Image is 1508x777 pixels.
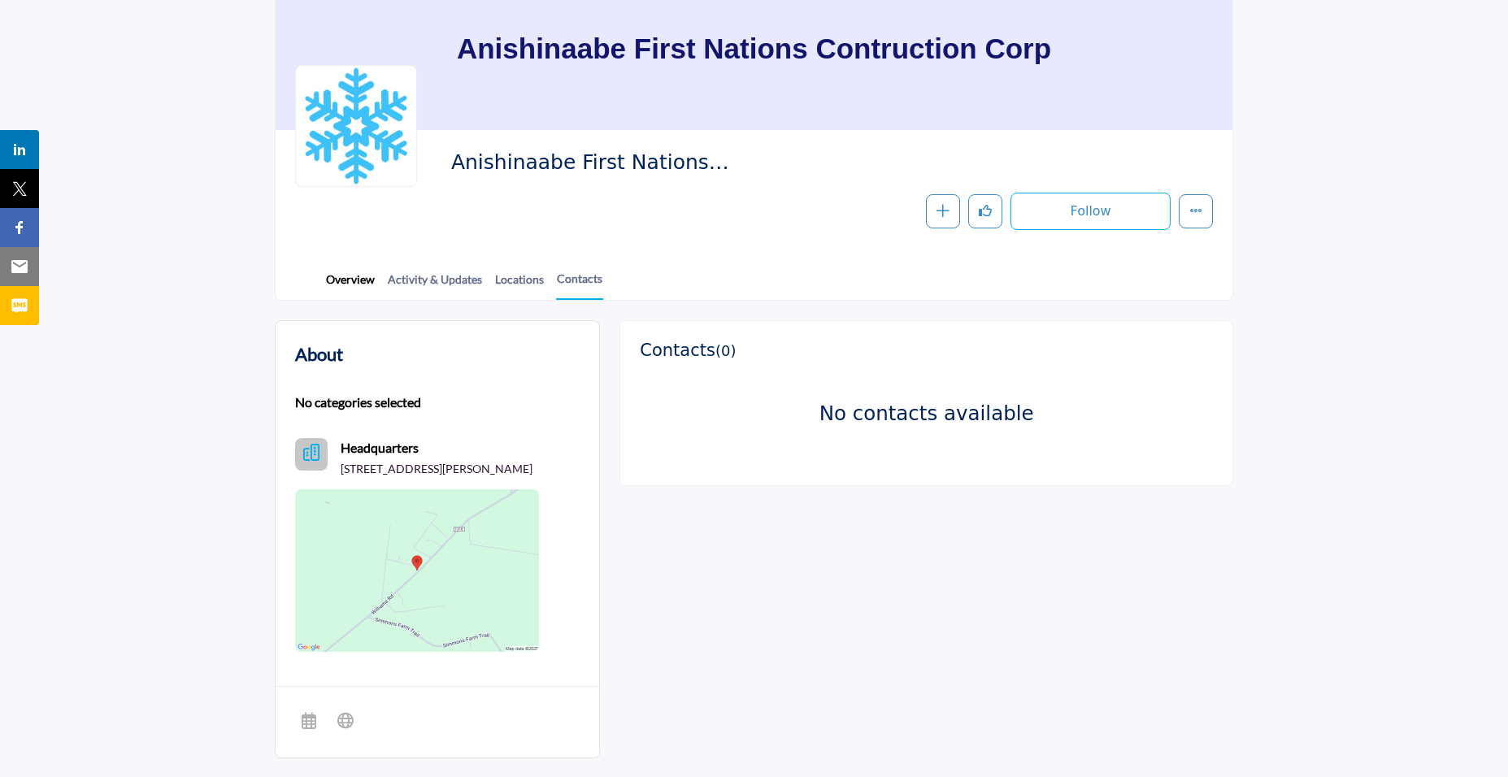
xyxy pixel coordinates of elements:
[640,341,736,361] h3: Contacts
[556,270,603,300] a: Contacts
[295,393,421,412] b: No categories selected
[295,341,343,367] h2: About
[325,271,376,299] a: Overview
[968,194,1002,228] button: Like
[387,271,483,299] a: Activity & Updates
[715,342,737,359] span: ( )
[451,150,818,176] span: Anishinaabe First Nations Contruction Corp
[295,438,328,471] button: Headquarter icon
[1010,193,1171,230] button: Follow
[341,461,532,477] p: [STREET_ADDRESS][PERSON_NAME]
[721,342,730,359] span: 0
[1179,194,1213,228] button: More details
[494,271,545,299] a: Locations
[341,438,419,458] b: Headquarters
[295,489,539,652] img: Location Map
[680,402,1172,425] h3: No contacts available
